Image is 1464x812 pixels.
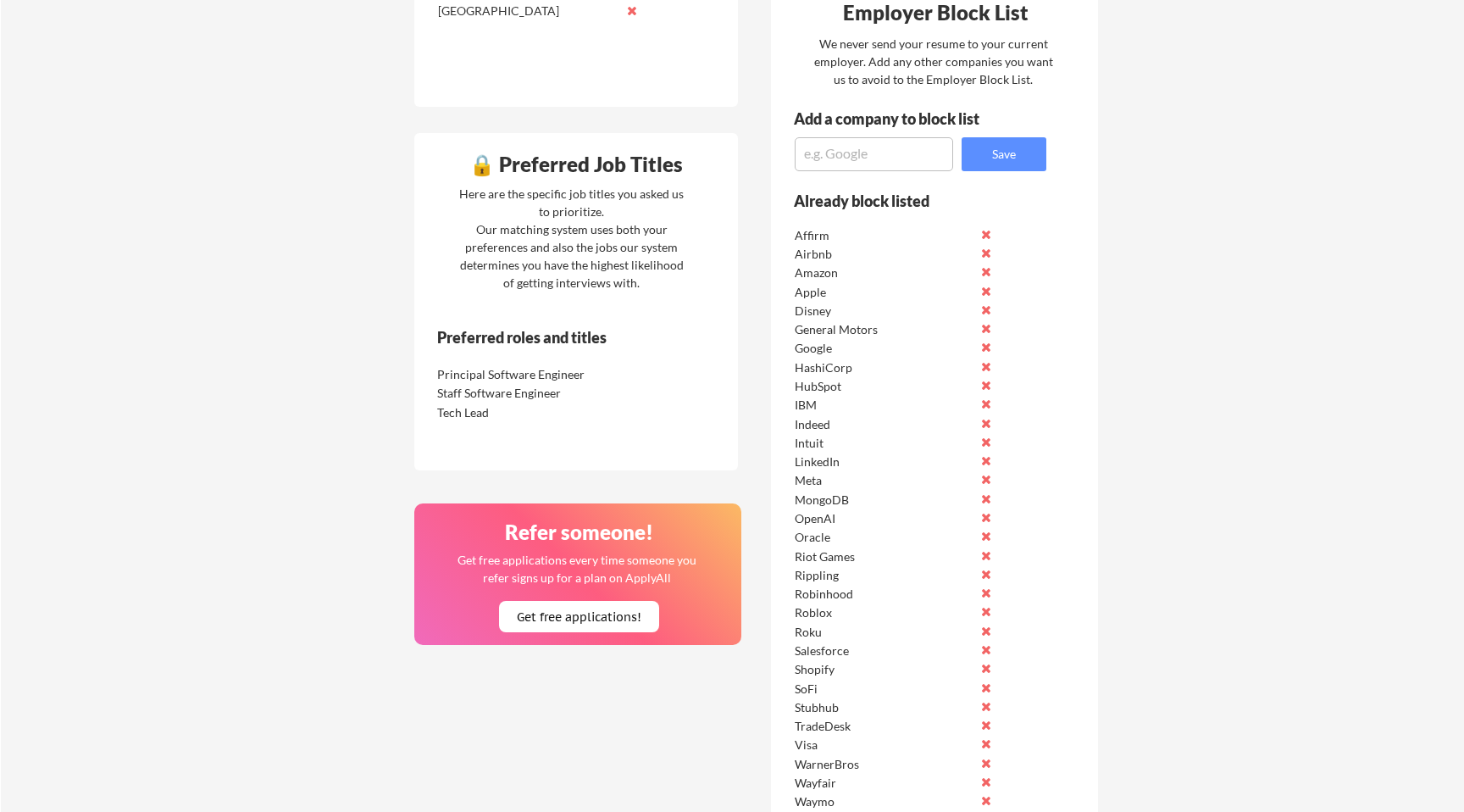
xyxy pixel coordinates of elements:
[795,586,973,603] div: Robinhood
[795,359,973,376] div: HashiCorp
[795,604,973,621] div: Roblox
[795,340,973,357] div: Google
[795,284,973,301] div: Apple
[456,551,697,587] div: Get free applications every time someone you refer signs up for a plan on ApplyAll
[499,601,659,632] button: Get free applications!
[795,264,973,281] div: Amazon
[795,737,973,754] div: Visa
[795,681,973,698] div: SoFi
[437,330,668,345] div: Preferred roles and titles
[795,397,973,414] div: IBM
[795,756,973,773] div: WarnerBros
[795,793,973,810] div: Waymo
[455,185,688,292] div: Here are the specific job titles you asked us to prioritize. Our matching system uses both your p...
[795,548,973,565] div: Riot Games
[795,378,973,395] div: HubSpot
[795,321,973,338] div: General Motors
[795,624,973,641] div: Roku
[795,416,973,433] div: Indeed
[795,492,973,509] div: MongoDB
[794,111,1006,126] div: Add a company to block list
[795,567,973,584] div: Rippling
[795,227,973,244] div: Affirm
[795,529,973,546] div: Oracle
[795,453,973,470] div: LinkedIn
[795,718,973,735] div: TradeDesk
[437,366,616,383] div: Principal Software Engineer
[437,404,616,421] div: Tech Lead
[812,35,1054,88] div: We never send your resume to your current employer. Add any other companies you want us to avoid ...
[795,510,973,527] div: OpenAI
[795,699,973,716] div: Stubhub
[962,137,1046,171] button: Save
[795,642,973,659] div: Salesforce
[419,154,734,175] div: 🔒 Preferred Job Titles
[438,3,617,19] div: [GEOGRAPHIC_DATA]
[421,522,736,542] div: Refer someone!
[795,246,973,263] div: Airbnb
[795,775,973,792] div: Wayfair
[778,3,1093,23] div: Employer Block List
[794,193,1023,209] div: Already block listed
[437,385,616,402] div: Staff Software Engineer
[795,472,973,489] div: Meta
[795,303,973,320] div: Disney
[795,661,973,678] div: Shopify
[795,435,973,452] div: Intuit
